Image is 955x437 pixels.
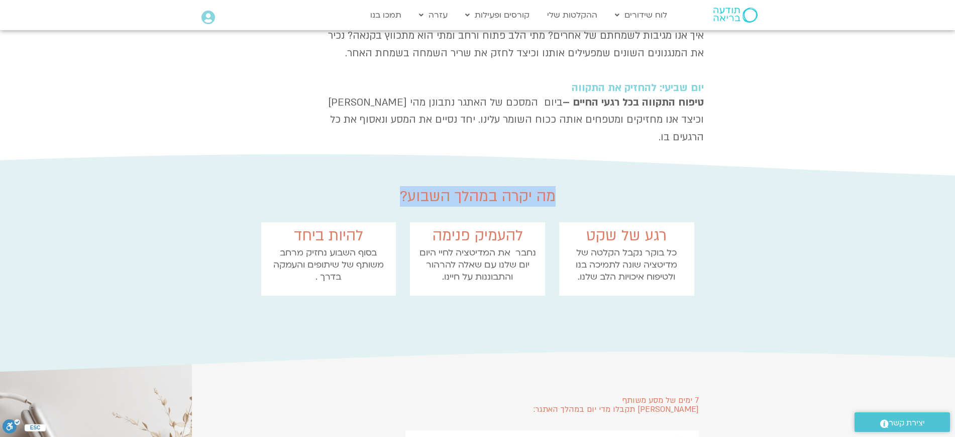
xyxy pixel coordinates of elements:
[542,6,602,25] a: ההקלטות שלי
[564,227,689,244] h2: רגע של שקט
[563,96,704,109] strong: טיפוח התקווה בכל רגעי החיים –
[266,227,391,244] h2: להיות ביחד
[365,6,406,25] a: תמכו בנו
[572,81,704,95] strong: יום שביעי: להחזיק את התקווה
[415,247,540,283] p: נחבר את המדיטציה לחיי היום יום שלנו עם שאלה להרהור והתבוננות על חיינו.
[713,8,758,23] img: תודעה בריאה
[610,6,672,25] a: לוח שידורים
[327,10,704,62] p: איך אנו מגיבות לשמחתם של אחרים? מתי הלב פתוח ורחב ומתי הוא מתכווץ בקנאה? נכיר את המנגנונים השונים...
[327,94,704,146] p: ביום המסכם של האתגר נתבונן מהי [PERSON_NAME] וכיצד אנו מחזיקים ומטפחים אותה ככוח השומר עלינו. יחד...
[254,188,701,205] h2: מה יקרה במהלך השבוע?
[257,396,699,414] h2: 7 ימים של מסע משותף [PERSON_NAME] תקבלו מדי יום במהלך האתגר:
[460,6,535,25] a: קורסים ופעילות
[889,416,925,430] span: יצירת קשר
[415,227,540,244] h2: להעמיק פנימה
[564,247,689,283] p: כל בוקר נקבל הקלטה של מדיטציה שונה לתמיכה בנו ולטיפוח איכויות הלב שלנו.
[266,247,391,283] p: בסוף השבוע נחזיק מרחב משותף של שיתופים והעמקה בדרך .
[855,412,950,432] a: יצירת קשר
[414,6,453,25] a: עזרה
